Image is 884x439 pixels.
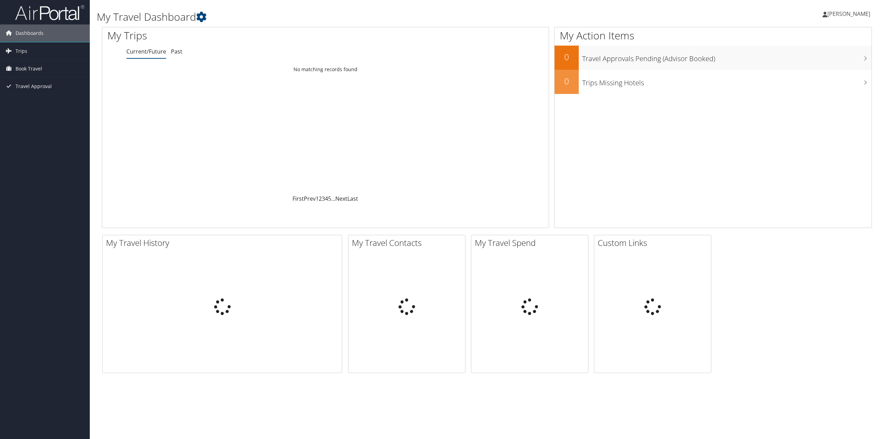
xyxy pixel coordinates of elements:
a: Prev [304,195,316,202]
h2: My Travel Spend [475,237,588,249]
a: 2 [319,195,322,202]
h3: Travel Approvals Pending (Advisor Booked) [582,50,872,64]
h1: My Action Items [555,28,872,43]
a: 1 [316,195,319,202]
h1: My Travel Dashboard [97,10,617,24]
a: 0Travel Approvals Pending (Advisor Booked) [555,46,872,70]
a: 5 [328,195,331,202]
span: Trips [16,42,27,60]
a: Past [171,48,182,55]
span: Dashboards [16,25,44,42]
img: airportal-logo.png [15,4,84,21]
h1: My Trips [107,28,357,43]
span: Travel Approval [16,78,52,95]
h3: Trips Missing Hotels [582,75,872,88]
h2: 0 [555,75,579,87]
a: 4 [325,195,328,202]
a: Next [335,195,347,202]
a: [PERSON_NAME] [823,3,877,24]
a: Current/Future [126,48,166,55]
span: … [331,195,335,202]
a: 3 [322,195,325,202]
a: First [292,195,304,202]
h2: My Travel Contacts [352,237,465,249]
td: No matching records found [102,63,549,76]
h2: My Travel History [106,237,342,249]
h2: Custom Links [598,237,711,249]
a: 0Trips Missing Hotels [555,70,872,94]
a: Last [347,195,358,202]
h2: 0 [555,51,579,63]
span: [PERSON_NAME] [827,10,870,18]
span: Book Travel [16,60,42,77]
